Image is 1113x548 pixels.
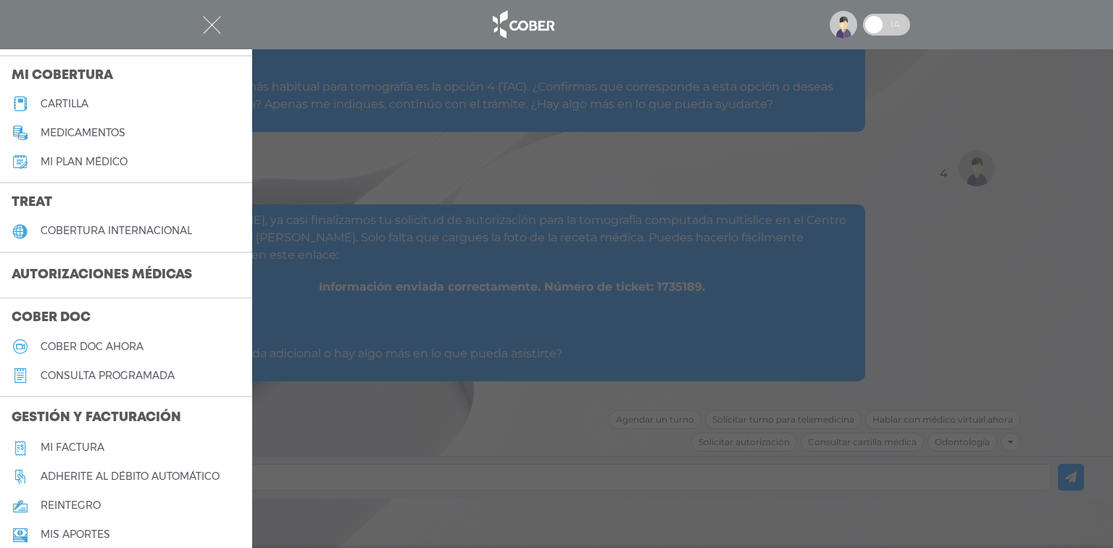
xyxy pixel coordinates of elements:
[41,470,220,483] h5: Adherite al débito automático
[203,16,221,34] img: Cober_menu-close-white.svg
[485,7,561,42] img: logo_cober_home-white.png
[41,225,192,237] h5: cobertura internacional
[41,528,110,541] h5: Mis aportes
[41,98,88,110] h5: cartilla
[41,156,128,168] h5: Mi plan médico
[41,499,101,512] h5: reintegro
[41,370,175,382] h5: consulta programada
[41,341,143,353] h5: Cober doc ahora
[830,11,857,38] img: profile-placeholder.svg
[41,441,104,454] h5: Mi factura
[41,127,125,139] h5: medicamentos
